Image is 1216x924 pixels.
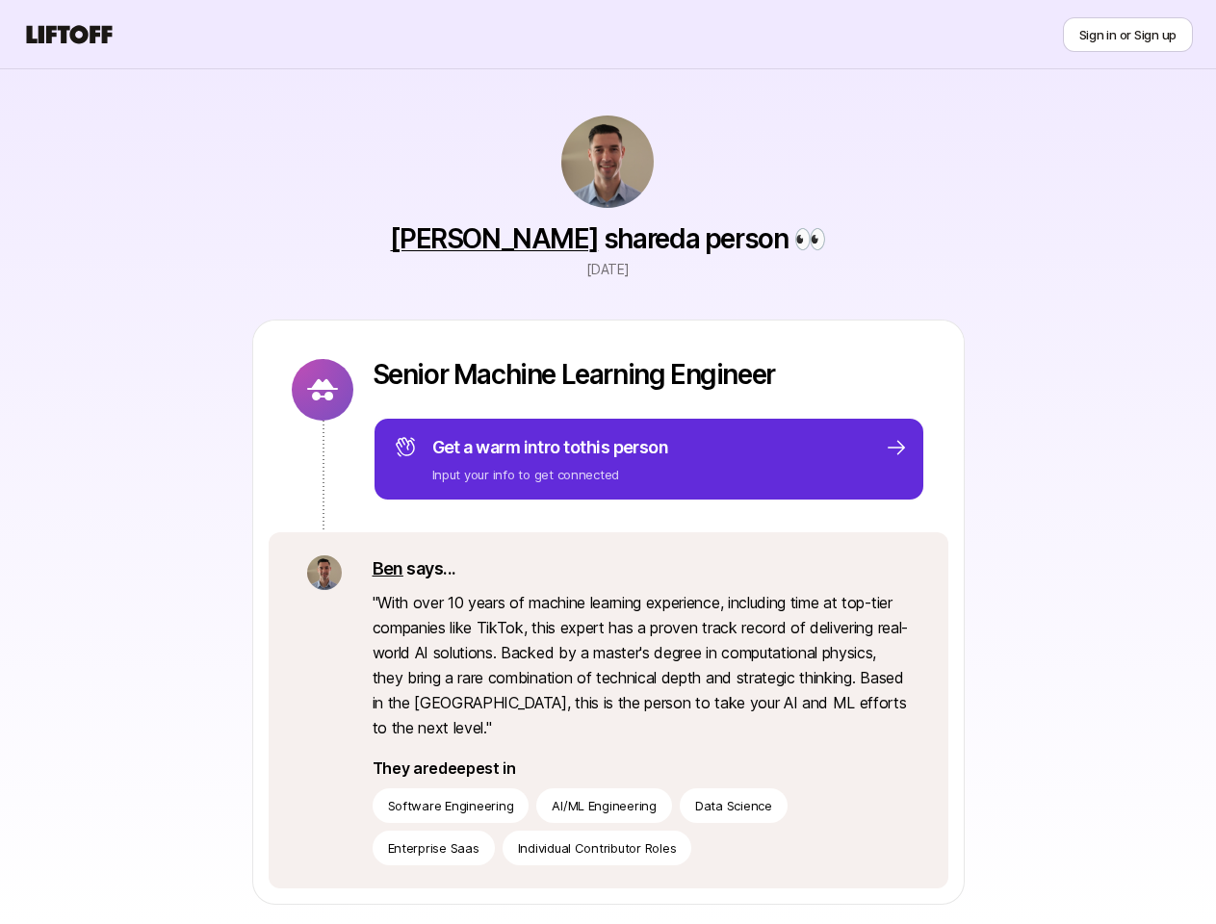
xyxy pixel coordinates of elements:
[518,838,677,858] p: Individual Contributor Roles
[432,465,669,484] p: Input your info to get connected
[373,555,910,582] p: says...
[307,555,342,590] img: bf8f663c_42d6_4f7d_af6b_5f71b9527721.jpg
[390,222,598,255] a: [PERSON_NAME]
[373,558,403,578] a: Ben
[388,796,514,815] p: Software Engineering
[552,796,657,815] p: AI/ML Engineering
[561,115,654,208] img: bf8f663c_42d6_4f7d_af6b_5f71b9527721.jpg
[388,838,479,858] p: Enterprise Saas
[563,437,668,457] span: to this person
[373,590,910,740] p: " With over 10 years of machine learning experience, including time at top-tier companies like Ti...
[586,258,629,281] p: [DATE]
[1063,17,1193,52] button: Sign in or Sign up
[373,359,925,390] p: Senior Machine Learning Engineer
[390,223,825,254] p: shared a person 👀
[432,434,669,461] p: Get a warm intro
[695,796,772,815] p: Data Science
[373,756,910,781] p: They are deepest in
